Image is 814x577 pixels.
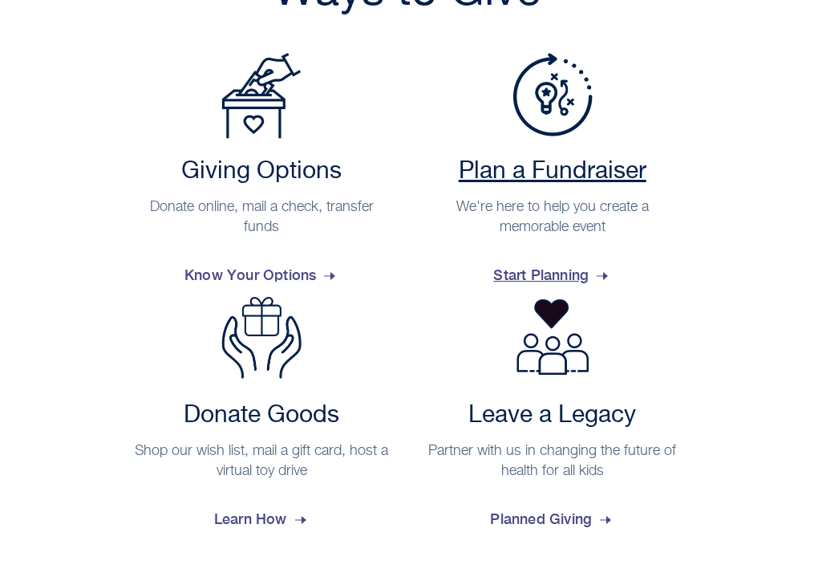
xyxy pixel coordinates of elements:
[184,254,338,297] span: Know Your Options
[415,53,691,297] a: Plan a Fundraiser Plan a Fundraiser We're here to help you create a memorable event Start Planning
[423,441,683,482] p: Partner with us in changing the future of health for all kids
[221,297,302,379] img: Donate Goods
[493,254,611,297] span: Start Planning
[124,53,400,297] a: Payment Options Giving Options Donate online, mail a check, transfer funds Know Your Options
[132,197,392,238] p: Donate online, mail a check, transfer funds
[132,401,392,430] h2: Donate Goods
[132,441,392,482] p: Shop our wish list, mail a gift card, host a virtual toy drive
[423,157,683,186] h2: Plan a Fundraiser
[415,297,691,541] a: Leave a Legacy Partner with us in changing the future of health for all kids Planned Giving
[221,53,302,139] img: Payment Options
[214,498,310,541] span: Learn How
[124,297,400,541] a: Donate Goods Donate Goods Shop our wish list, mail a gift card, host a virtual toy drive Learn How
[132,157,392,186] h2: Giving Options
[423,401,683,430] h2: Leave a Legacy
[490,498,614,541] span: Planned Giving
[423,197,683,238] p: We're here to help you create a memorable event
[512,53,593,136] img: Plan a Fundraiser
